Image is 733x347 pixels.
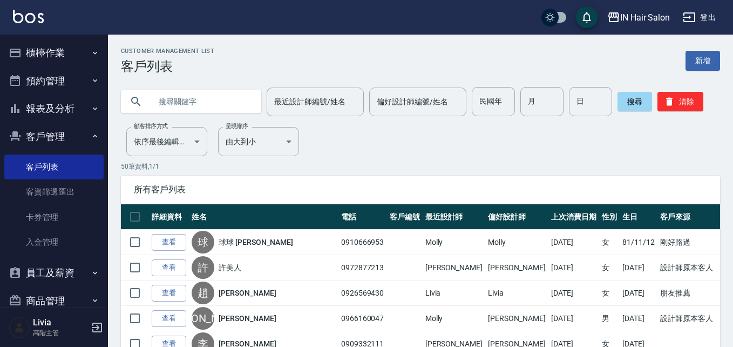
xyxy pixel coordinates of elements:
button: 商品管理 [4,287,104,315]
a: 查看 [152,310,186,327]
a: 新增 [686,51,720,71]
td: [PERSON_NAME] [485,306,548,331]
td: 0910666953 [338,230,387,255]
a: 查看 [152,285,186,302]
p: 50 筆資料, 1 / 1 [121,162,720,171]
th: 電話 [338,204,387,230]
td: 朋友推薦 [657,281,720,306]
button: IN Hair Salon [603,6,674,29]
td: [DATE] [620,281,657,306]
td: [DATE] [620,255,657,281]
h2: Customer Management List [121,48,214,55]
td: 0926569430 [338,281,387,306]
a: 客資篩選匯出 [4,179,104,204]
td: 設計師原本客人 [657,306,720,331]
button: 客戶管理 [4,123,104,151]
td: 剛好路過 [657,230,720,255]
td: Livia [485,281,548,306]
img: Person [9,317,30,338]
th: 性別 [599,204,620,230]
th: 詳細資料 [149,204,189,230]
button: save [576,6,598,28]
h5: Livia [33,317,88,328]
h3: 客戶列表 [121,59,214,74]
td: 0972877213 [338,255,387,281]
td: 女 [599,255,620,281]
label: 呈現順序 [226,122,248,130]
a: 查看 [152,234,186,251]
button: 員工及薪資 [4,259,104,287]
td: 女 [599,281,620,306]
td: 男 [599,306,620,331]
label: 顧客排序方式 [134,122,168,130]
div: 球 [192,231,214,253]
td: Livia [423,281,486,306]
td: 女 [599,230,620,255]
td: [DATE] [548,306,599,331]
th: 客戶編號 [387,204,423,230]
td: [PERSON_NAME] [423,255,486,281]
p: 高階主管 [33,328,88,338]
button: 報表及分析 [4,95,104,123]
th: 客戶來源 [657,204,720,230]
a: 球球 [PERSON_NAME] [219,237,293,248]
td: Molly [423,306,486,331]
button: 搜尋 [617,92,652,111]
span: 所有客戶列表 [134,184,707,195]
div: [PERSON_NAME] [192,307,214,330]
td: 81/11/12 [620,230,657,255]
a: 入金管理 [4,230,104,255]
a: 卡券管理 [4,205,104,230]
div: 許 [192,256,214,279]
td: [DATE] [548,255,599,281]
div: 依序最後編輯時間 [126,127,207,156]
td: 設計師原本客人 [657,255,720,281]
div: IN Hair Salon [620,11,670,24]
td: [PERSON_NAME] [485,255,548,281]
a: [PERSON_NAME] [219,313,276,324]
th: 偏好設計師 [485,204,548,230]
a: [PERSON_NAME] [219,288,276,298]
button: 登出 [678,8,720,28]
button: 櫃檯作業 [4,39,104,67]
th: 最近設計師 [423,204,486,230]
td: [DATE] [548,281,599,306]
td: Molly [485,230,548,255]
td: [DATE] [548,230,599,255]
td: [DATE] [620,306,657,331]
th: 姓名 [189,204,338,230]
input: 搜尋關鍵字 [151,87,253,116]
td: Molly [423,230,486,255]
th: 上次消費日期 [548,204,599,230]
a: 查看 [152,259,186,276]
button: 清除 [657,92,703,111]
img: Logo [13,10,44,23]
button: 預約管理 [4,67,104,95]
th: 生日 [620,204,657,230]
div: 趙 [192,282,214,304]
a: 許美人 [219,262,241,273]
div: 由大到小 [218,127,299,156]
a: 客戶列表 [4,155,104,179]
td: 0966160047 [338,306,387,331]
